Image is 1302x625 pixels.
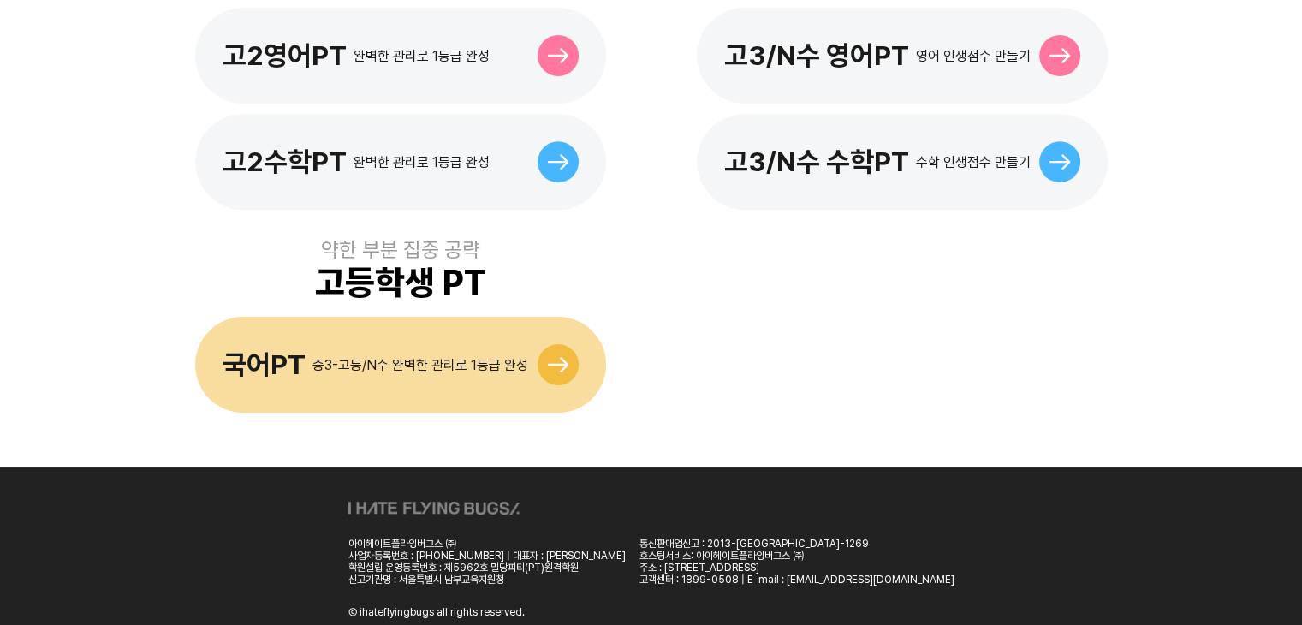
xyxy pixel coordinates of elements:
[348,574,626,586] div: 신고기관명 : 서울특별시 남부교육지원청
[348,562,626,574] div: 학원설립 운영등록번호 : 제5962호 밀당피티(PT)원격학원
[724,39,909,72] div: 고3/N수 영어PT
[724,146,909,178] div: 고3/N수 수학PT
[354,48,490,64] div: 완벽한 관리로 1등급 완성
[639,574,954,586] div: 고객센터 : 1899-0508 | E-mail : [EMAIL_ADDRESS][DOMAIN_NAME]
[348,502,520,515] img: ihateflyingbugs
[223,348,306,381] div: 국어PT
[639,550,954,562] div: 호스팅서비스: 아이헤이트플라잉버그스 ㈜
[639,562,954,574] div: 주소 : [STREET_ADDRESS]
[321,237,480,262] div: 약한 부분 집중 공략
[348,550,626,562] div: 사업자등록번호 : [PHONE_NUMBER] | 대표자 : [PERSON_NAME]
[348,538,626,550] div: 아이헤이트플라잉버그스 ㈜
[223,146,347,178] div: 고2수학PT
[354,154,490,170] div: 완벽한 관리로 1등급 완성
[312,357,528,373] div: 중3-고등/N수 완벽한 관리로 1등급 완성
[916,154,1031,170] div: 수학 인생점수 만들기
[916,48,1031,64] div: 영어 인생점수 만들기
[315,262,486,303] div: 고등학생 PT
[639,538,954,550] div: 통신판매업신고 : 2013-[GEOGRAPHIC_DATA]-1269
[348,606,525,618] div: Ⓒ ihateflyingbugs all rights reserved.
[223,39,347,72] div: 고2영어PT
